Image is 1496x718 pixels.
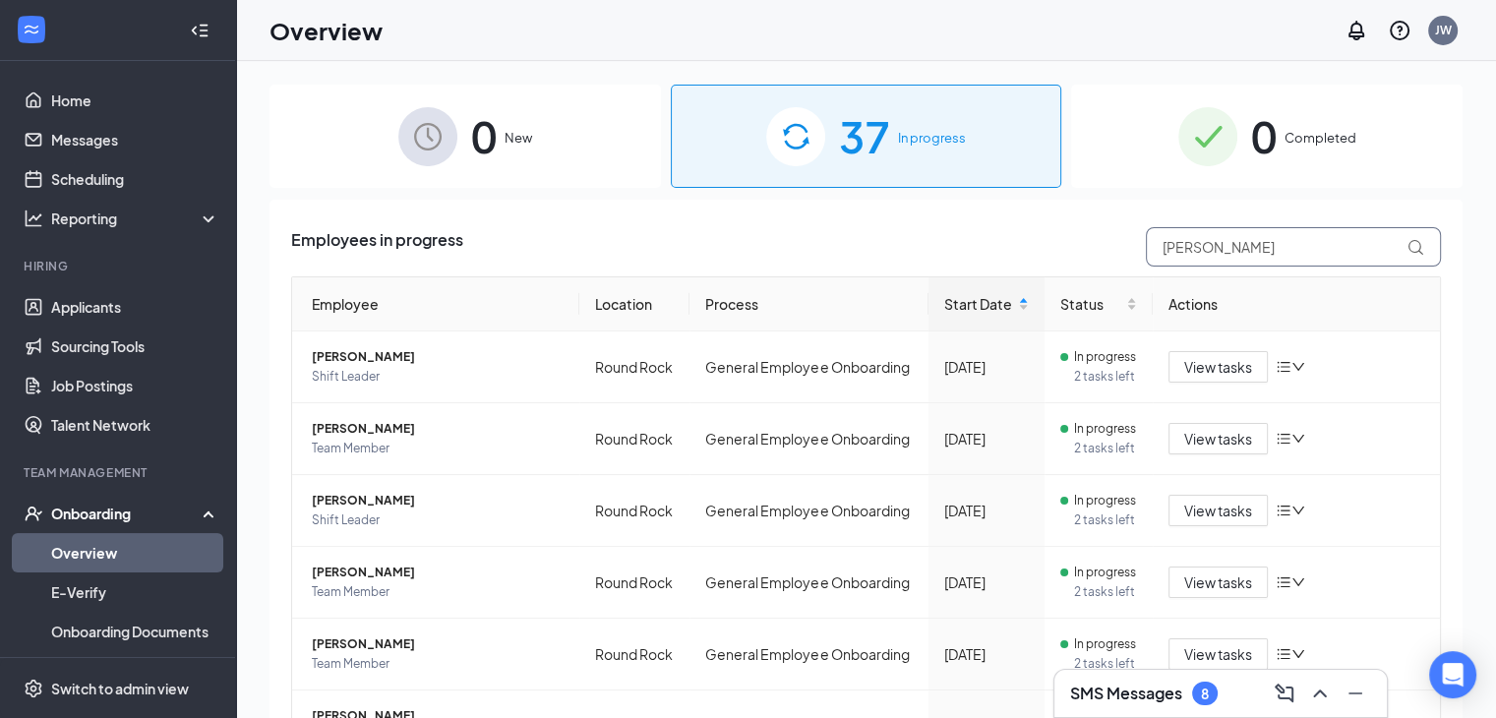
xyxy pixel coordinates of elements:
[1276,431,1291,447] span: bars
[51,159,219,199] a: Scheduling
[1291,647,1305,661] span: down
[269,14,383,47] h1: Overview
[51,287,219,327] a: Applicants
[471,102,497,170] span: 0
[51,612,219,651] a: Onboarding Documents
[1304,678,1336,709] button: ChevronUp
[51,679,189,698] div: Switch to admin view
[51,327,219,366] a: Sourcing Tools
[312,491,564,510] span: [PERSON_NAME]
[24,504,43,523] svg: UserCheck
[689,475,928,547] td: General Employee Onboarding
[1074,491,1136,510] span: In progress
[1344,682,1367,705] svg: Minimize
[24,209,43,228] svg: Analysis
[579,475,690,547] td: Round Rock
[898,128,966,148] span: In progress
[1291,360,1305,374] span: down
[1074,510,1138,530] span: 2 tasks left
[944,293,1014,315] span: Start Date
[1074,634,1136,654] span: In progress
[51,504,203,523] div: Onboarding
[1153,277,1440,331] th: Actions
[1345,19,1368,42] svg: Notifications
[190,21,209,40] svg: Collapse
[944,428,1029,449] div: [DATE]
[312,439,564,458] span: Team Member
[312,419,564,439] span: [PERSON_NAME]
[1074,439,1138,458] span: 2 tasks left
[1168,567,1268,598] button: View tasks
[51,572,219,612] a: E-Verify
[24,679,43,698] svg: Settings
[51,120,219,159] a: Messages
[1251,102,1277,170] span: 0
[51,405,219,445] a: Talent Network
[1285,128,1356,148] span: Completed
[51,651,219,690] a: Activity log
[1184,500,1252,521] span: View tasks
[1201,686,1209,702] div: 8
[24,258,215,274] div: Hiring
[1074,419,1136,439] span: In progress
[1074,563,1136,582] span: In progress
[579,331,690,403] td: Round Rock
[1168,495,1268,526] button: View tasks
[51,366,219,405] a: Job Postings
[312,367,564,387] span: Shift Leader
[51,81,219,120] a: Home
[1074,582,1138,602] span: 2 tasks left
[1429,651,1476,698] div: Open Intercom Messenger
[579,619,690,690] td: Round Rock
[292,277,579,331] th: Employee
[1070,683,1182,704] h3: SMS Messages
[1168,351,1268,383] button: View tasks
[689,277,928,331] th: Process
[944,356,1029,378] div: [DATE]
[1291,432,1305,446] span: down
[312,634,564,654] span: [PERSON_NAME]
[1291,504,1305,517] span: down
[944,500,1029,521] div: [DATE]
[579,403,690,475] td: Round Rock
[1060,293,1123,315] span: Status
[51,533,219,572] a: Overview
[1388,19,1411,42] svg: QuestionInfo
[312,510,564,530] span: Shift Leader
[312,654,564,674] span: Team Member
[839,102,890,170] span: 37
[1435,22,1452,38] div: JW
[1340,678,1371,709] button: Minimize
[312,347,564,367] span: [PERSON_NAME]
[944,571,1029,593] div: [DATE]
[1291,575,1305,589] span: down
[689,619,928,690] td: General Employee Onboarding
[24,464,215,481] div: Team Management
[689,331,928,403] td: General Employee Onboarding
[1168,638,1268,670] button: View tasks
[1276,503,1291,518] span: bars
[1269,678,1300,709] button: ComposeMessage
[1045,277,1154,331] th: Status
[1276,646,1291,662] span: bars
[944,643,1029,665] div: [DATE]
[1074,654,1138,674] span: 2 tasks left
[1074,347,1136,367] span: In progress
[1276,574,1291,590] span: bars
[312,563,564,582] span: [PERSON_NAME]
[689,547,928,619] td: General Employee Onboarding
[1184,356,1252,378] span: View tasks
[1184,643,1252,665] span: View tasks
[505,128,532,148] span: New
[312,582,564,602] span: Team Member
[1273,682,1296,705] svg: ComposeMessage
[291,227,463,267] span: Employees in progress
[689,403,928,475] td: General Employee Onboarding
[579,277,690,331] th: Location
[1074,367,1138,387] span: 2 tasks left
[1184,571,1252,593] span: View tasks
[1308,682,1332,705] svg: ChevronUp
[1146,227,1441,267] input: Search by Name, Job Posting, or Process
[1276,359,1291,375] span: bars
[51,209,220,228] div: Reporting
